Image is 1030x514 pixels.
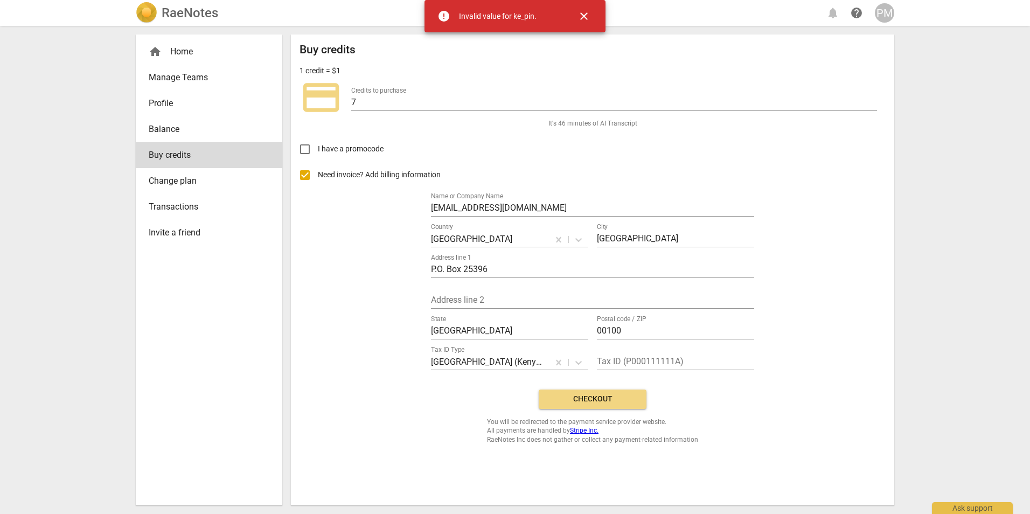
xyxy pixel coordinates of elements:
p: Kenya [431,233,512,245]
p: Kenya (Kenya Revenue Authority Personal Identification Number) [431,356,545,368]
label: State [431,316,446,322]
h2: RaeNotes [162,5,218,20]
h2: Buy credits [300,43,356,57]
p: 1 credit = $1 [300,65,340,77]
a: Buy credits [136,142,282,168]
label: Credits to purchase [351,87,406,94]
a: Stripe Inc. [570,427,598,434]
div: Home [149,45,261,58]
span: Profile [149,97,261,110]
a: Invite a friend [136,220,282,246]
button: Close [571,3,597,29]
label: Tax ID Type [431,346,464,353]
span: I have a promocode [318,143,384,155]
label: Name or Company Name [431,193,503,199]
span: Manage Teams [149,71,261,84]
a: Profile [136,91,282,116]
span: Invite a friend [149,226,261,239]
span: help [850,6,863,19]
img: Logo [136,2,157,24]
span: It's 46 minutes of AI Transcript [548,119,637,128]
label: Postal code / ZIP [597,316,646,322]
a: Transactions [136,194,282,220]
a: Balance [136,116,282,142]
span: Change plan [149,175,261,187]
a: Change plan [136,168,282,194]
a: Manage Teams [136,65,282,91]
a: Help [847,3,866,23]
span: Checkout [547,394,638,405]
input: P000111111A [597,355,754,370]
div: Home [136,39,282,65]
button: PM [875,3,894,23]
span: credit_card [300,76,343,119]
span: home [149,45,162,58]
span: Transactions [149,200,261,213]
label: Address line 1 [431,254,471,261]
span: error [437,10,450,23]
a: LogoRaeNotes [136,2,218,24]
span: Need invoice? Add billing information [318,169,442,180]
span: Balance [149,123,261,136]
button: Checkout [539,390,646,409]
label: City [597,224,608,230]
span: Buy credits [149,149,261,162]
div: Invalid value for ke_pin. [459,11,537,22]
span: You will be redirected to the payment service provider website. All payments are handled by RaeNo... [487,418,698,444]
span: close [577,10,590,23]
div: Ask support [932,502,1013,514]
label: Country [431,224,453,230]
